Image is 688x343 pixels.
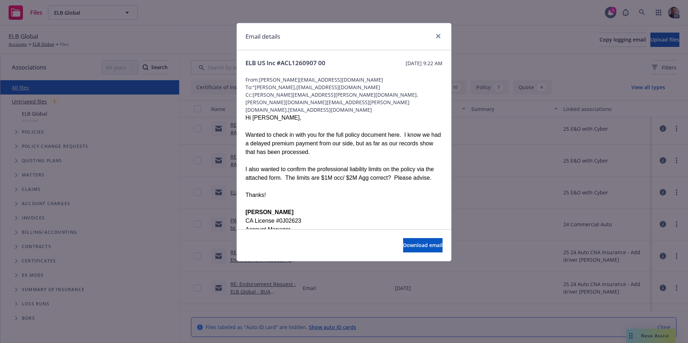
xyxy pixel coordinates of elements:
button: Download email [403,238,443,252]
span: To: "[PERSON_NAME],[EMAIL_ADDRESS][DOMAIN_NAME] [245,83,443,91]
span: ELB US Inc #ACL1260907 00 [245,59,325,67]
span: [DATE] 9:22 AM [406,59,443,67]
div: Thanks! [245,191,443,199]
div: Hi [PERSON_NAME], [245,113,443,122]
a: close [434,32,443,40]
span: Cc: [PERSON_NAME][EMAIL_ADDRESS][PERSON_NAME][DOMAIN_NAME],[PERSON_NAME][DOMAIN_NAME][EMAIL_ADDRE... [245,91,443,113]
h1: Email details [245,32,280,41]
span: Download email [403,242,443,248]
div: CA ​License #0J02623 [245,217,388,225]
div: I also wanted to confirm the professional liability limits on the policy via the attached form. T... [245,165,443,182]
div: Wanted to check in with you for the full policy document here. I know we had a delayed premium pa... [245,131,443,156]
span: From: [PERSON_NAME][EMAIL_ADDRESS][DOMAIN_NAME] [245,76,443,83]
div: Account Manager [245,225,388,234]
b: [PERSON_NAME] [245,209,293,215]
